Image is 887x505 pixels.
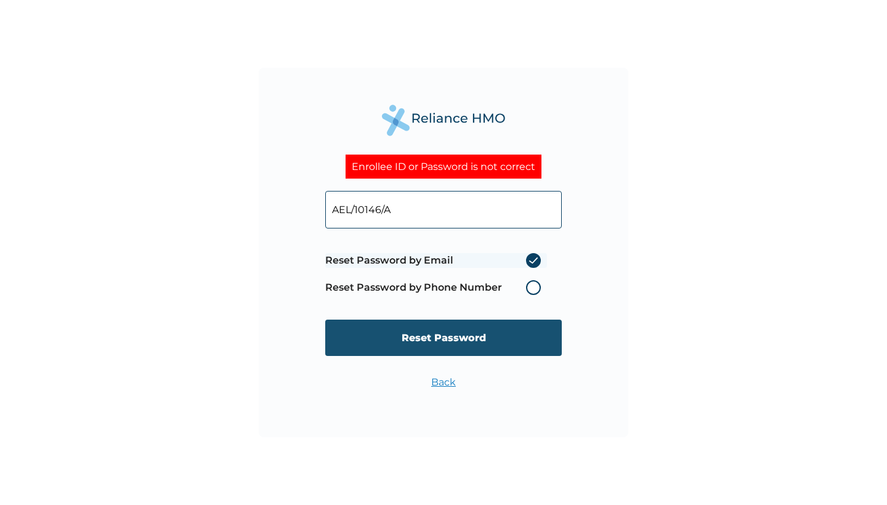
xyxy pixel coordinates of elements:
[431,376,456,388] a: Back
[325,280,547,295] label: Reset Password by Phone Number
[382,105,505,136] img: Reliance Health's Logo
[325,320,562,356] input: Reset Password
[325,191,562,228] input: Your Enrollee ID or Email Address
[325,247,547,301] span: Password reset method
[346,155,541,179] div: Enrollee ID or Password is not correct
[325,253,547,268] label: Reset Password by Email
